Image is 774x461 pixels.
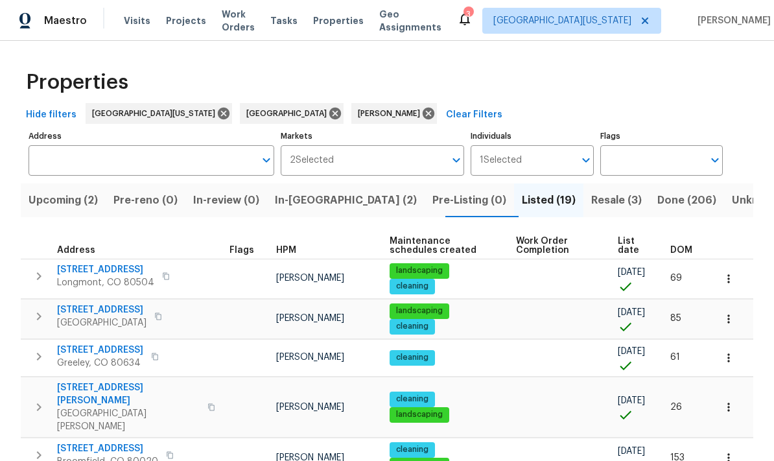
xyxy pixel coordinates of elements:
[222,8,255,34] span: Work Orders
[26,76,128,89] span: Properties
[522,191,576,209] span: Listed (19)
[618,396,645,405] span: [DATE]
[657,191,716,209] span: Done (206)
[463,8,473,21] div: 3
[351,103,437,124] div: [PERSON_NAME]
[670,314,681,323] span: 85
[391,444,434,455] span: cleaning
[124,14,150,27] span: Visits
[92,107,220,120] span: [GEOGRAPHIC_DATA][US_STATE]
[276,246,296,255] span: HPM
[516,237,596,255] span: Work Order Completion
[57,246,95,255] span: Address
[358,107,425,120] span: [PERSON_NAME]
[240,103,344,124] div: [GEOGRAPHIC_DATA]
[618,447,645,456] span: [DATE]
[390,237,494,255] span: Maintenance schedules created
[692,14,771,27] span: [PERSON_NAME]
[246,107,332,120] span: [GEOGRAPHIC_DATA]
[391,409,448,420] span: landscaping
[391,305,448,316] span: landscaping
[86,103,232,124] div: [GEOGRAPHIC_DATA][US_STATE]
[26,107,76,123] span: Hide filters
[618,268,645,277] span: [DATE]
[113,191,178,209] span: Pre-reno (0)
[600,132,723,140] label: Flags
[290,155,334,166] span: 2 Selected
[257,151,276,169] button: Open
[57,263,154,276] span: [STREET_ADDRESS]
[21,103,82,127] button: Hide filters
[441,103,508,127] button: Clear Filters
[391,321,434,332] span: cleaning
[670,353,680,362] span: 61
[391,394,434,405] span: cleaning
[379,8,441,34] span: Geo Assignments
[57,316,147,329] span: [GEOGRAPHIC_DATA]
[493,14,631,27] span: [GEOGRAPHIC_DATA][US_STATE]
[313,14,364,27] span: Properties
[432,191,506,209] span: Pre-Listing (0)
[281,132,465,140] label: Markets
[57,344,143,357] span: [STREET_ADDRESS]
[166,14,206,27] span: Projects
[446,107,502,123] span: Clear Filters
[44,14,87,27] span: Maestro
[57,442,158,455] span: [STREET_ADDRESS]
[706,151,724,169] button: Open
[577,151,595,169] button: Open
[391,265,448,276] span: landscaping
[193,191,259,209] span: In-review (0)
[591,191,642,209] span: Resale (3)
[276,274,344,283] span: [PERSON_NAME]
[618,308,645,317] span: [DATE]
[270,16,298,25] span: Tasks
[57,381,200,407] span: [STREET_ADDRESS][PERSON_NAME]
[670,403,682,412] span: 26
[670,274,682,283] span: 69
[29,132,274,140] label: Address
[57,357,143,370] span: Greeley, CO 80634
[57,303,147,316] span: [STREET_ADDRESS]
[471,132,593,140] label: Individuals
[229,246,254,255] span: Flags
[618,237,648,255] span: List date
[276,403,344,412] span: [PERSON_NAME]
[57,276,154,289] span: Longmont, CO 80504
[29,191,98,209] span: Upcoming (2)
[447,151,465,169] button: Open
[57,407,200,433] span: [GEOGRAPHIC_DATA][PERSON_NAME]
[275,191,417,209] span: In-[GEOGRAPHIC_DATA] (2)
[670,246,692,255] span: DOM
[391,352,434,363] span: cleaning
[276,353,344,362] span: [PERSON_NAME]
[391,281,434,292] span: cleaning
[276,314,344,323] span: [PERSON_NAME]
[480,155,522,166] span: 1 Selected
[618,347,645,356] span: [DATE]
